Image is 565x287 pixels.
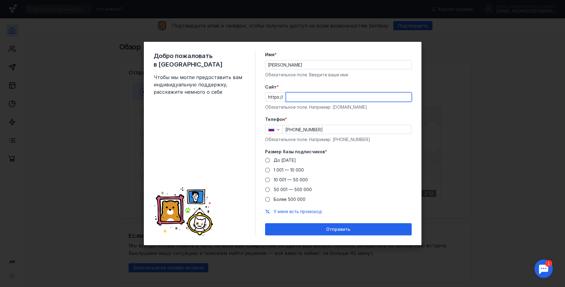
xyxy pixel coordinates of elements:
button: У меня есть промокод [274,209,322,215]
span: Отправить [326,227,350,232]
span: Телефон [265,116,285,122]
span: 50 001 — 500 000 [274,187,312,192]
span: Имя [265,52,275,58]
span: До [DATE] [274,158,296,163]
div: Обязательное поле. Например: [DOMAIN_NAME] [265,104,412,110]
span: 1 001 — 10 000 [274,167,304,173]
div: 1 [14,4,21,10]
span: Более 500 000 [274,197,305,202]
div: Обязательное поле. Введите ваше имя [265,72,412,78]
span: Чтобы мы могли предоставить вам индивидуальную поддержку, расскажите немного о себе [154,74,245,96]
span: Добро пожаловать в [GEOGRAPHIC_DATA] [154,52,245,69]
button: Отправить [265,223,412,235]
span: Размер базы подписчиков [265,149,325,155]
span: У меня есть промокод [274,209,322,214]
div: Обязательное поле. Например: [PHONE_NUMBER] [265,136,412,143]
span: Cайт [265,84,277,90]
span: 10 001 — 50 000 [274,177,308,182]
